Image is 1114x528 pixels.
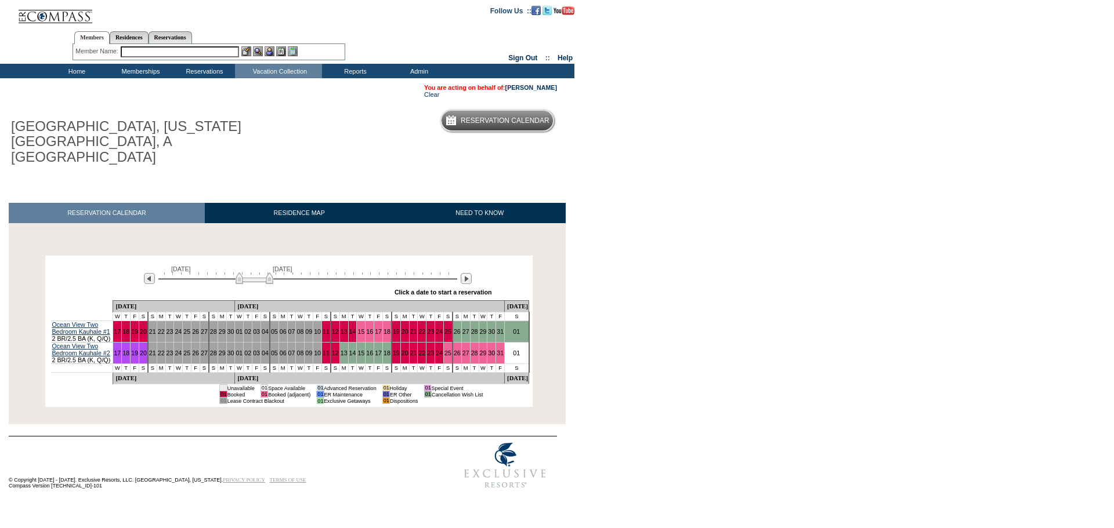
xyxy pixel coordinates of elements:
[227,385,255,391] td: Unavailable
[174,312,183,321] td: W
[244,312,252,321] td: T
[393,328,400,335] a: 19
[444,312,453,321] td: S
[357,349,364,356] a: 15
[149,349,156,356] a: 21
[322,312,331,321] td: S
[554,6,574,13] a: Subscribe to our YouTube Channel
[471,349,478,356] a: 28
[244,364,252,373] td: T
[149,31,192,43] a: Reservations
[390,398,418,404] td: Dispositions
[314,349,321,356] a: 10
[210,328,217,335] a: 28
[261,364,270,373] td: S
[427,328,434,335] a: 23
[288,46,298,56] img: b_calculator.gif
[148,312,157,321] td: S
[113,312,122,321] td: W
[223,477,265,483] a: PRIVACY POLICY
[113,301,235,312] td: [DATE]
[305,349,312,356] a: 09
[218,364,226,373] td: M
[317,398,324,404] td: 01
[366,364,374,373] td: T
[244,328,251,335] a: 02
[158,349,165,356] a: 22
[392,364,400,373] td: S
[488,349,495,356] a: 30
[241,46,251,56] img: b_edit.gif
[480,349,487,356] a: 29
[220,398,227,404] td: 01
[332,328,339,335] a: 12
[244,349,251,356] a: 02
[357,364,366,373] td: W
[287,312,296,321] td: T
[201,349,208,356] a: 27
[390,385,418,391] td: Holiday
[74,31,110,44] a: Members
[497,349,504,356] a: 31
[253,46,263,56] img: View
[470,364,479,373] td: T
[44,64,107,78] td: Home
[313,364,322,373] td: F
[322,364,331,373] td: S
[210,349,217,356] a: 28
[165,364,174,373] td: T
[261,385,267,391] td: 01
[505,364,529,373] td: S
[268,385,311,391] td: Space Available
[409,364,418,373] td: T
[219,349,226,356] a: 29
[278,312,287,321] td: M
[200,364,209,373] td: S
[183,328,190,335] a: 25
[480,328,487,335] a: 29
[436,349,443,356] a: 24
[339,312,348,321] td: M
[262,349,269,356] a: 04
[140,328,147,335] a: 20
[219,328,226,335] a: 29
[349,349,356,356] a: 14
[271,349,278,356] a: 05
[261,312,270,321] td: S
[183,364,191,373] td: T
[496,364,505,373] td: F
[487,364,496,373] td: T
[357,328,364,335] a: 15
[393,203,566,223] a: NEED TO KNOW
[453,436,557,494] img: Exclusive Resorts
[201,328,208,335] a: 27
[471,328,478,335] a: 28
[265,46,274,56] img: Impersonate
[508,54,537,62] a: Sign Out
[384,328,390,335] a: 18
[139,312,147,321] td: S
[114,349,121,356] a: 17
[324,391,377,398] td: ER Maintenance
[296,328,303,335] a: 08
[341,328,348,335] a: 13
[157,364,165,373] td: M
[435,364,444,373] td: F
[171,265,191,272] span: [DATE]
[296,349,303,356] a: 08
[271,328,278,335] a: 05
[278,364,287,373] td: M
[218,312,226,321] td: M
[349,328,356,335] a: 14
[276,46,286,56] img: Reservations
[235,312,244,321] td: W
[341,349,348,356] a: 13
[409,312,418,321] td: T
[205,203,394,223] a: RESIDENCE MAP
[324,398,377,404] td: Exclusive Getaways
[453,364,461,373] td: S
[235,301,505,312] td: [DATE]
[418,328,425,335] a: 22
[431,385,483,391] td: Special Event
[424,84,557,91] span: You are acting on behalf of:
